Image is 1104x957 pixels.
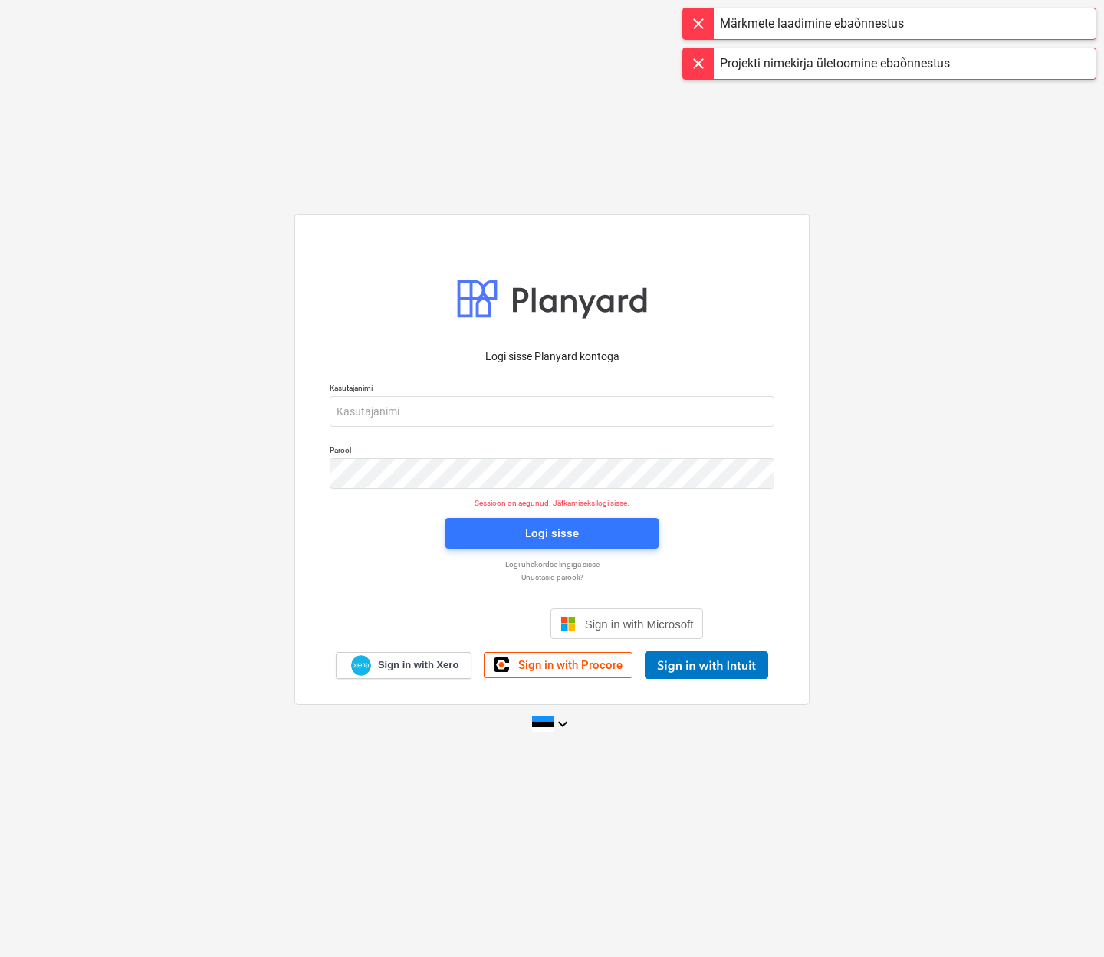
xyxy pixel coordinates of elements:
[518,658,623,672] span: Sign in with Procore
[393,607,546,641] iframe: Кнопка "Увійти через Google"
[336,652,472,679] a: Sign in with Xero
[1027,883,1104,957] div: Віджет чату
[330,445,774,458] p: Parool
[351,655,371,676] img: Xero logo
[330,396,774,427] input: Kasutajanimi
[445,518,659,549] button: Logi sisse
[330,383,774,396] p: Kasutajanimi
[720,54,950,73] div: Projekti nimekirja ületoomine ebaõnnestus
[484,652,632,678] a: Sign in with Procore
[554,715,572,733] i: keyboard_arrow_down
[1027,883,1104,957] iframe: Chat Widget
[330,349,774,365] p: Logi sisse Planyard kontoga
[585,618,694,631] span: Sign in with Microsoft
[322,572,782,582] a: Unustasid parooli?
[560,616,576,631] img: Microsoft logo
[720,15,904,33] div: Märkmete laadimine ebaõnnestus
[320,498,784,508] p: Sessioon on aegunud. Jätkamiseks logi sisse.
[378,658,458,672] span: Sign in with Xero
[322,559,782,569] a: Logi ühekordse lingiga sisse
[401,607,538,641] div: Увійти через Google (відкриється в новій вкладці)
[525,523,579,543] div: Logi sisse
